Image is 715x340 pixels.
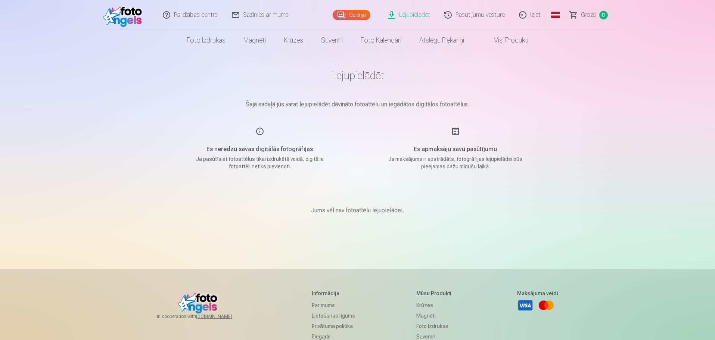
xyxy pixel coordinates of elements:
a: [DOMAIN_NAME] [196,314,250,319]
a: Visa [517,297,534,314]
p: Ja maksājums ir apstrādāts, fotogrāfijas lejupielādei būs pieejamas dažu minūšu laikā. [385,155,526,170]
a: Magnēti [234,30,275,51]
img: /fa1 [103,3,146,27]
h5: Es apmaksāju savu pasūtījumu [385,145,526,154]
p: Šajā sadaļā jūs varat lejupielādēt dāvināto fotoattēlu un iegādātos digitālos fotoattēlus. [171,100,544,109]
a: Foto kalendāri [352,30,410,51]
a: Foto izdrukas [416,321,456,331]
h5: Informācija [312,290,355,297]
span: Grozs [581,10,596,19]
a: Lietošanas līgums [312,311,355,321]
p: Jums vēl nav fotoattēlu lejupielādei. [311,206,404,215]
a: Krūzes [416,300,456,311]
a: Krūzes [275,30,312,51]
a: Par mums [312,300,355,311]
a: Privātuma politika [312,321,355,331]
h5: Mūsu produkti [416,290,456,297]
a: Galerija [333,10,370,20]
a: Magnēti [416,311,456,321]
span: 0 [599,11,608,19]
a: Foto izdrukas [178,30,234,51]
h5: Maksājuma veidi [517,290,558,297]
p: Ja pasūtīsiet fotoattēlus tikai izdrukātā veidā, digitālie fotoattēli netiks pievienoti. [189,155,331,170]
a: Atslēgu piekariņi [410,30,473,51]
a: Visi produkti [473,30,537,51]
a: Suvenīri [312,30,352,51]
h1: Lejupielādēt [171,69,544,82]
h5: Es neredzu savas digitālās fotogrāfijas [189,145,331,154]
span: In cooperation with [157,314,250,319]
a: Mastercard [538,297,554,314]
